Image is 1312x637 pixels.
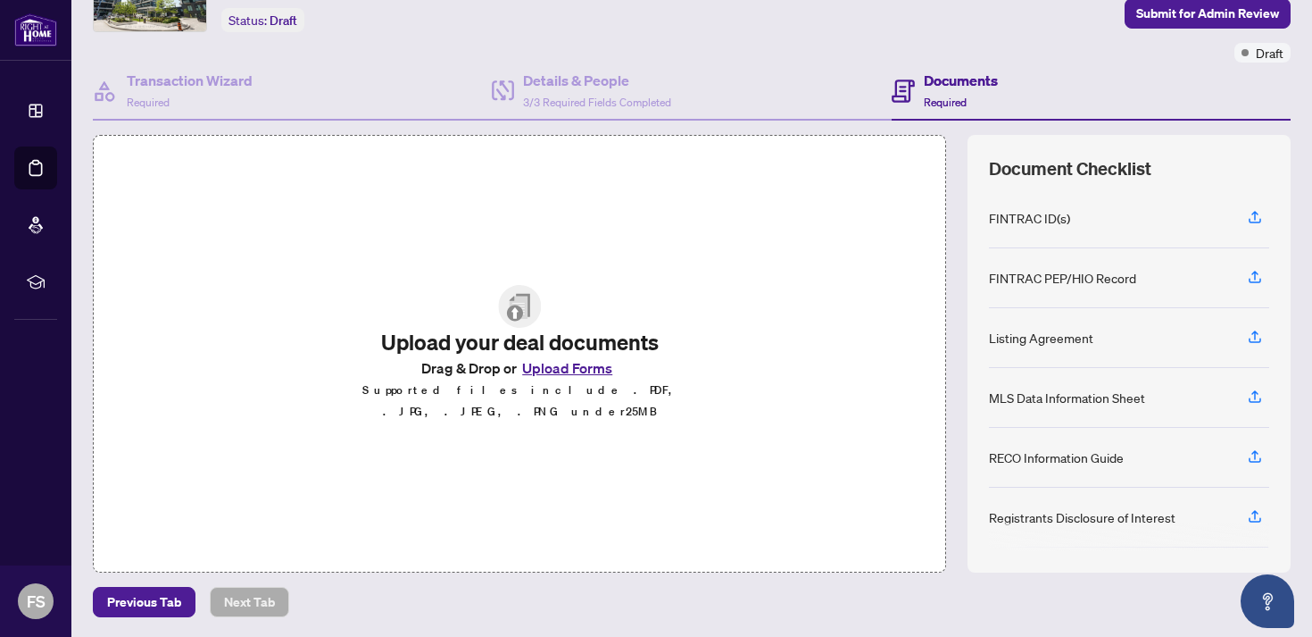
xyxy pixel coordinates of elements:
[127,70,253,91] h4: Transaction Wizard
[127,96,170,109] span: Required
[517,356,618,380] button: Upload Forms
[989,448,1124,467] div: RECO Information Guide
[27,589,46,614] span: FS
[107,588,181,616] span: Previous Tab
[523,70,671,91] h4: Details & People
[989,328,1093,348] div: Listing Agreement
[989,156,1151,181] span: Document Checklist
[989,388,1145,407] div: MLS Data Information Sheet
[1256,43,1283,63] span: Draft
[924,70,998,91] h4: Documents
[924,96,967,109] span: Required
[14,13,57,46] img: logo
[989,208,1070,228] div: FINTRAC ID(s)
[270,13,297,29] span: Draft
[221,8,304,32] div: Status:
[343,328,697,356] h2: Upload your deal documents
[1241,574,1294,628] button: Open asap
[989,507,1175,527] div: Registrants Disclosure of Interest
[498,285,541,328] img: File Upload
[523,96,671,109] span: 3/3 Required Fields Completed
[210,587,289,617] button: Next Tab
[93,587,195,617] button: Previous Tab
[328,271,711,437] span: File UploadUpload your deal documentsDrag & Drop orUpload FormsSupported files include .PDF, .JPG...
[421,356,618,380] span: Drag & Drop or
[989,268,1136,288] div: FINTRAC PEP/HIO Record
[343,380,697,423] p: Supported files include .PDF, .JPG, .JPEG, .PNG under 25 MB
